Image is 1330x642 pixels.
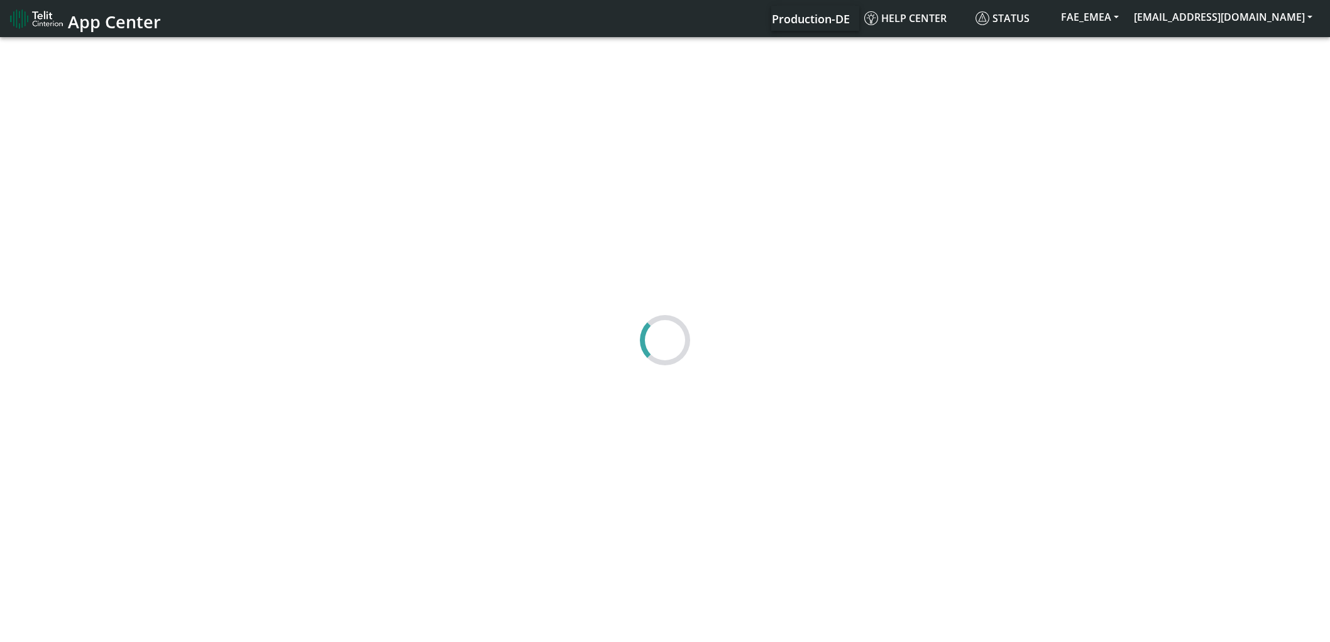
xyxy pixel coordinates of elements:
img: logo-telit-cinterion-gw-new.png [10,9,63,29]
a: App Center [10,5,159,32]
span: Help center [864,11,947,25]
a: Help center [859,6,970,31]
span: Status [976,11,1030,25]
span: Production-DE [772,11,850,26]
span: App Center [68,10,161,33]
a: Status [970,6,1053,31]
img: knowledge.svg [864,11,878,25]
button: [EMAIL_ADDRESS][DOMAIN_NAME] [1126,6,1320,28]
button: FAE_EMEA [1053,6,1126,28]
img: status.svg [976,11,989,25]
a: Your current platform instance [771,6,849,31]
